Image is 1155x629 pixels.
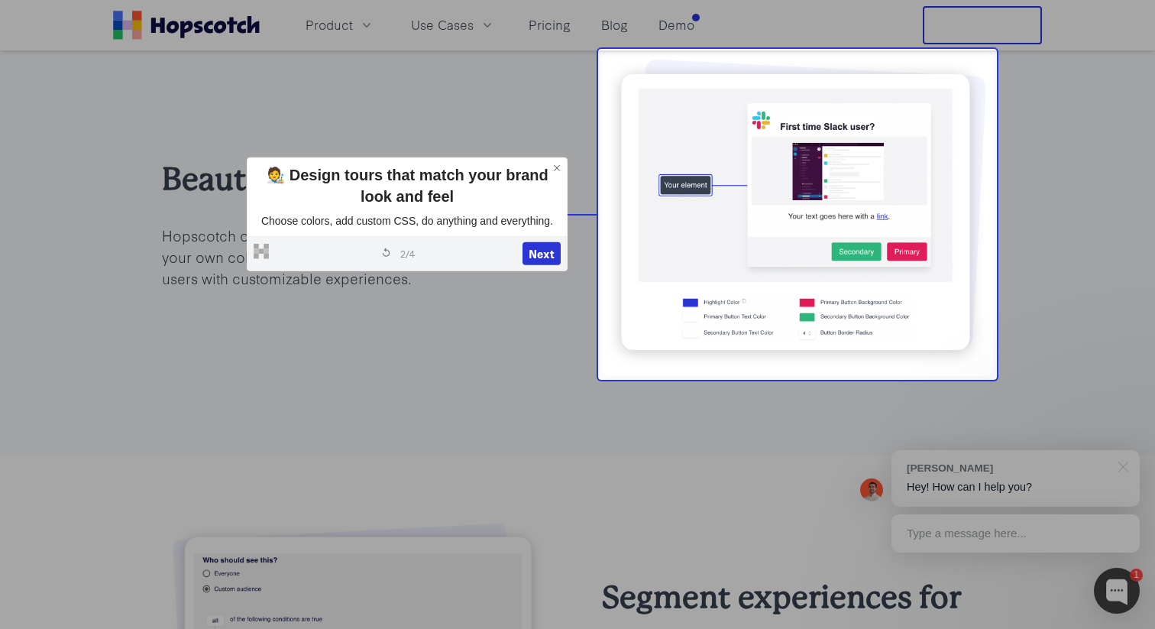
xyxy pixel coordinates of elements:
span: Use Cases [411,15,474,34]
p: Hey! How can I help you? [907,479,1124,495]
div: Type a message here... [891,514,1140,553]
a: Pricing [522,12,577,37]
button: Use Cases [402,12,504,37]
a: Blog [595,12,634,37]
h2: Beautiful designs [162,158,553,200]
button: Free Trial [923,6,1042,44]
span: Product [306,15,353,34]
div: 🧑‍🎨 Design tours that match your brand look and feel [254,164,561,207]
div: 1 [1130,569,1143,582]
img: Mark Spera [860,478,883,501]
a: Home [113,11,260,40]
p: Hopscotch onboarding widgets look like your brand. Use your own colors, images, buttons, and more... [162,225,553,289]
a: Demo [652,12,700,37]
span: 2 / 4 [400,246,415,260]
p: Choose colors, add custom CSS, do anything and everything. [254,213,561,230]
div: [PERSON_NAME] [907,461,1109,475]
button: Next [522,242,561,265]
img: on brand onboarding tour experiences with hopscotch [602,53,993,376]
button: Product [296,12,383,37]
